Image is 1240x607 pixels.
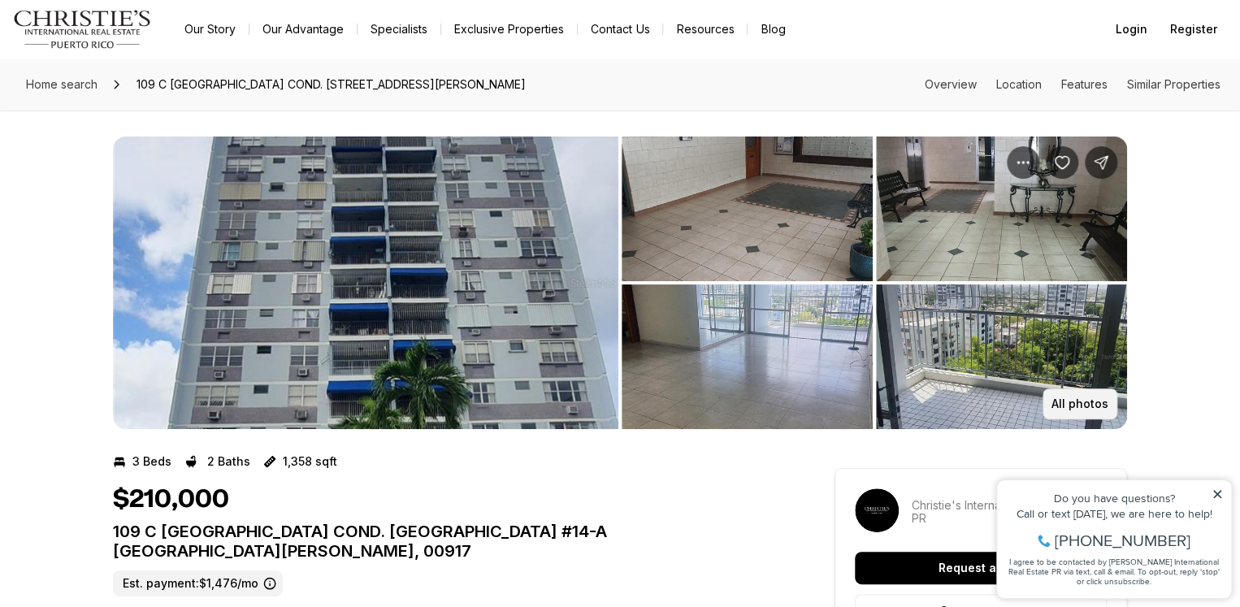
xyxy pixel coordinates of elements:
[26,77,98,91] span: Home search
[1043,388,1117,419] button: All photos
[132,455,171,468] p: 3 Beds
[358,18,440,41] a: Specialists
[17,37,235,48] div: Do you have questions?
[441,18,577,41] a: Exclusive Properties
[622,284,873,429] button: View image gallery
[113,522,776,561] p: 109 C [GEOGRAPHIC_DATA] COND. [GEOGRAPHIC_DATA] #14-A [GEOGRAPHIC_DATA][PERSON_NAME], 00917
[925,78,1220,91] nav: Page section menu
[1046,146,1078,179] button: Save Property: 109 C COSTA RICA COND. GRANADA #14-A
[171,18,249,41] a: Our Story
[1051,397,1108,410] p: All photos
[17,52,235,63] div: Call or text [DATE], we are here to help!
[996,77,1042,91] a: Skip to: Location
[1061,77,1108,91] a: Skip to: Features
[1106,13,1157,46] button: Login
[748,18,798,41] a: Blog
[1007,146,1039,179] button: Property options
[207,455,250,468] p: 2 Baths
[20,72,104,98] a: Home search
[130,72,532,98] span: 109 C [GEOGRAPHIC_DATA] COND. [STREET_ADDRESS][PERSON_NAME]
[578,18,662,41] button: Contact Us
[939,561,1023,574] p: Request a tour
[663,18,747,41] a: Resources
[622,137,1127,429] li: 2 of 5
[13,10,152,49] img: logo
[67,76,202,93] span: [PHONE_NUMBER]
[113,137,618,429] button: View image gallery
[113,484,229,515] h1: $210,000
[622,137,873,281] button: View image gallery
[1116,23,1147,36] span: Login
[876,137,1127,281] button: View image gallery
[113,570,283,596] label: Est. payment: $1,476/mo
[1127,77,1220,91] a: Skip to: Similar Properties
[912,499,1107,525] p: Christie's International Real Estate PR
[1085,146,1117,179] button: Share Property: 109 C COSTA RICA COND. GRANADA #14-A
[1160,13,1227,46] button: Register
[876,284,1127,429] button: View image gallery
[113,137,1127,429] div: Listing Photos
[20,100,232,131] span: I agree to be contacted by [PERSON_NAME] International Real Estate PR via text, call & email. To ...
[283,455,337,468] p: 1,358 sqft
[925,77,977,91] a: Skip to: Overview
[855,552,1107,584] button: Request a tour
[113,137,618,429] li: 1 of 5
[249,18,357,41] a: Our Advantage
[1170,23,1217,36] span: Register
